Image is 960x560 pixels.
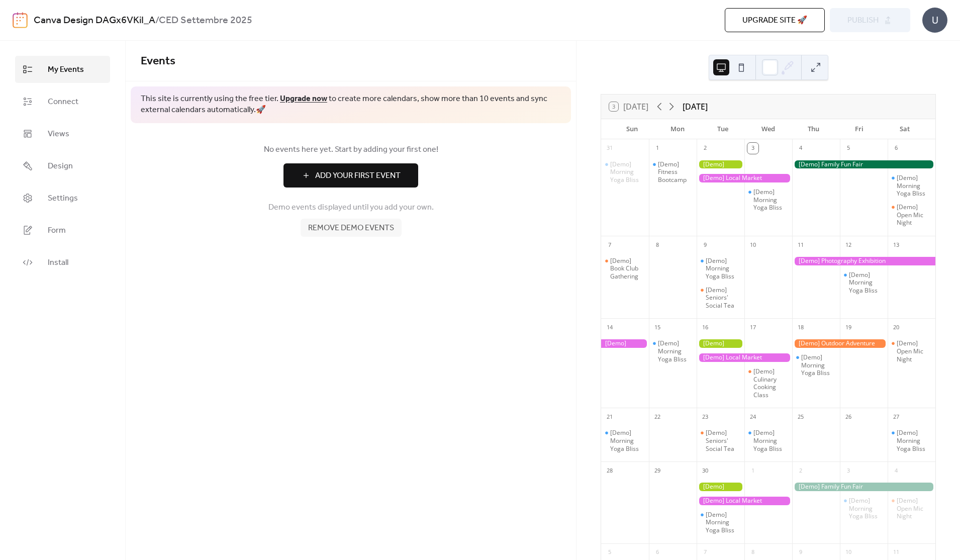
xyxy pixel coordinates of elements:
a: Form [15,217,110,244]
div: 5 [604,547,615,558]
div: [Demo] Open Mic Night [897,339,931,363]
div: [Demo] Morning Yoga Bliss [706,511,740,534]
div: 13 [891,239,902,250]
div: 21 [604,411,615,422]
div: 3 [747,143,758,154]
span: Events [141,50,175,72]
span: Add Your First Event [315,170,401,182]
div: [Demo] Open Mic Night [888,497,935,520]
div: 18 [795,322,806,333]
div: Thu [791,119,836,139]
div: [Demo] Morning Yoga Bliss [697,257,744,281]
div: 5 [843,143,854,154]
div: [Demo] Open Mic Night [888,203,935,227]
div: 7 [604,239,615,250]
a: Design [15,152,110,179]
div: 6 [891,143,902,154]
div: 25 [795,411,806,422]
a: Canva Design DAGx6VKiI_A [34,11,155,30]
div: [Demo] Morning Yoga Bliss [888,174,935,198]
div: [Demo] Gardening Workshop [697,160,744,169]
div: 4 [891,465,902,476]
div: 2 [700,143,711,154]
div: 30 [700,465,711,476]
div: [Demo] Outdoor Adventure Day [792,339,888,348]
div: 9 [700,239,711,250]
div: [Demo] Morning Yoga Bliss [601,160,649,184]
div: 4 [795,143,806,154]
span: Form [48,225,66,237]
div: 11 [891,547,902,558]
div: 12 [843,239,854,250]
div: [Demo] Morning Yoga Bliss [697,511,744,534]
a: Upgrade now [280,91,327,107]
div: [Demo] Morning Yoga Bliss [706,257,740,281]
div: [Demo] Morning Yoga Bliss [897,429,931,452]
div: [Demo] Morning Yoga Bliss [849,497,884,520]
div: 26 [843,411,854,422]
div: [Demo] Morning Yoga Bliss [753,429,788,452]
span: Settings [48,193,78,205]
div: [Demo] Gardening Workshop [697,339,744,348]
div: 22 [652,411,663,422]
div: 15 [652,322,663,333]
div: [Demo] Open Mic Night [897,497,931,520]
div: [Demo] Gardening Workshop [697,483,744,491]
div: [Demo] Book Club Gathering [610,257,645,281]
div: [Demo] Open Mic Night [888,339,935,363]
div: [Demo] Morning Yoga Bliss [744,429,792,452]
div: 27 [891,411,902,422]
div: Wed [745,119,791,139]
div: [Demo] Morning Yoga Bliss [601,429,649,452]
div: [Demo] Morning Yoga Bliss [610,160,645,184]
span: Demo events displayed until you add your own. [268,202,434,214]
div: 1 [747,465,758,476]
div: 28 [604,465,615,476]
div: Tue [700,119,745,139]
div: 10 [843,547,854,558]
span: No events here yet. Start by adding your first one! [141,144,561,156]
div: 8 [652,239,663,250]
span: Connect [48,96,78,108]
div: [Demo] Morning Yoga Bliss [840,497,888,520]
div: [Demo] Morning Yoga Bliss [658,339,693,363]
div: [Demo] Local Market [697,497,792,505]
a: Connect [15,88,110,115]
div: 1 [652,143,663,154]
div: 16 [700,322,711,333]
div: 8 [747,547,758,558]
div: [Demo] Morning Yoga Bliss [840,271,888,295]
a: Install [15,249,110,276]
div: [Demo] Morning Yoga Bliss [753,188,788,212]
div: [Demo] Morning Yoga Bliss [610,429,645,452]
div: 10 [747,239,758,250]
div: [Demo] Fitness Bootcamp [658,160,693,184]
div: [Demo] Seniors' Social Tea [706,286,740,310]
button: Remove demo events [301,219,402,237]
img: logo [13,12,28,28]
div: [Demo] Book Club Gathering [601,257,649,281]
div: [Demo] Seniors' Social Tea [706,429,740,452]
div: [Demo] Morning Yoga Bliss [792,353,840,377]
div: [Demo] Morning Yoga Bliss [801,353,836,377]
span: Install [48,257,68,269]
div: 19 [843,322,854,333]
div: [Demo] Culinary Cooking Class [744,367,792,399]
div: 17 [747,322,758,333]
div: [Demo] Seniors' Social Tea [697,429,744,452]
div: [Demo] Family Fun Fair [792,483,935,491]
div: [Demo] Photography Exhibition [792,257,935,265]
button: Add Your First Event [283,163,418,188]
div: 2 [795,465,806,476]
div: Sun [609,119,654,139]
div: 29 [652,465,663,476]
div: 3 [843,465,854,476]
div: [DATE] [683,101,708,113]
div: [Demo] Morning Yoga Bliss [744,188,792,212]
div: 31 [604,143,615,154]
div: U [922,8,947,33]
div: 7 [700,547,711,558]
div: [Demo] Family Fun Fair [792,160,935,169]
div: 9 [795,547,806,558]
div: [Demo] Morning Yoga Bliss [897,174,931,198]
